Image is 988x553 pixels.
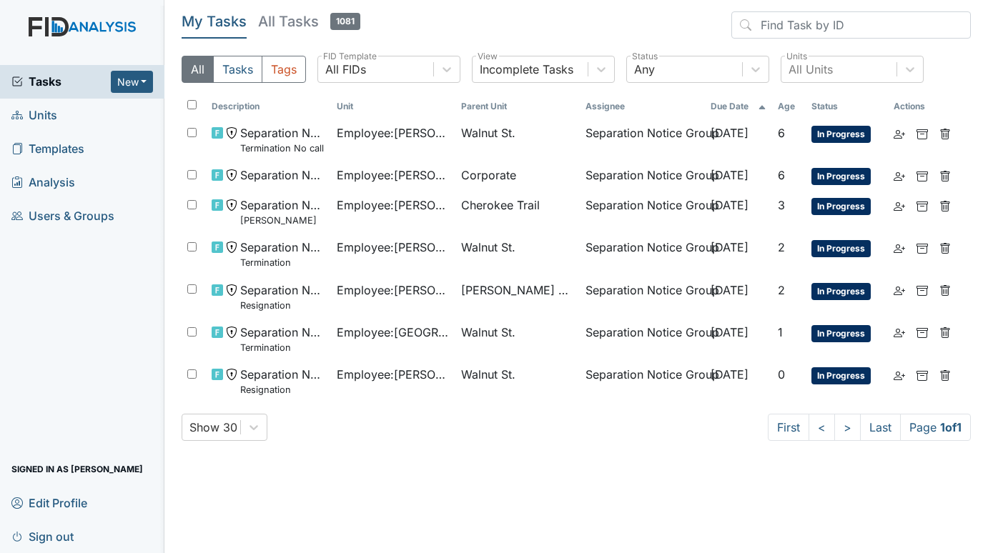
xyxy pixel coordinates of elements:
span: 1 [778,325,783,339]
a: Archive [917,324,928,341]
th: Toggle SortBy [455,94,580,119]
small: Resignation [240,299,325,312]
span: 2 [778,283,785,297]
span: In Progress [811,198,871,215]
td: Separation Notice Group [580,360,704,402]
span: [PERSON_NAME] Loop [461,282,574,299]
div: Show 30 [189,419,237,436]
h5: My Tasks [182,11,247,31]
span: Walnut St. [461,124,515,141]
h5: All Tasks [258,11,360,31]
span: Walnut St. [461,239,515,256]
td: Separation Notice Group [580,233,704,275]
td: Separation Notice Group [580,318,704,360]
span: [DATE] [711,325,749,339]
span: Sign out [11,525,74,547]
span: Separation Notice [240,166,325,184]
span: In Progress [811,126,871,143]
span: 1081 [330,13,360,30]
span: [DATE] [711,240,749,254]
a: Delete [939,366,951,383]
th: Toggle SortBy [705,94,772,119]
span: 3 [778,198,785,212]
a: Archive [917,239,928,256]
span: In Progress [811,168,871,185]
a: Delete [939,124,951,141]
th: Assignee [580,94,704,119]
span: 6 [778,126,785,140]
td: Separation Notice Group [580,119,704,161]
span: Employee : [PERSON_NAME] [337,366,450,383]
span: Employee : [PERSON_NAME] [337,124,450,141]
small: Termination [240,256,325,269]
span: Separation Notice Resignation [240,366,325,397]
th: Toggle SortBy [206,94,330,119]
span: In Progress [811,283,871,300]
a: Archive [917,282,928,299]
small: Termination No call no show [240,141,325,155]
span: [DATE] [711,283,749,297]
span: Cherokee Trail [461,196,540,214]
a: Delete [939,196,951,214]
span: [DATE] [711,168,749,182]
span: In Progress [811,240,871,257]
small: Resignation [240,383,325,397]
div: Incomplete Tasks [480,61,573,78]
input: Toggle All Rows Selected [187,100,197,109]
div: All Units [789,61,833,78]
div: All FIDs [325,61,366,78]
th: Toggle SortBy [806,94,888,119]
span: Employee : [GEOGRAPHIC_DATA][PERSON_NAME] [337,324,450,341]
span: Separation Notice Termination [240,324,325,354]
span: Walnut St. [461,366,515,383]
td: Separation Notice Group [580,191,704,233]
nav: task-pagination [768,414,971,441]
span: Walnut St. [461,324,515,341]
span: Employee : [PERSON_NAME], Jyqeshula [337,282,450,299]
button: All [182,56,214,83]
a: Last [860,414,901,441]
span: Units [11,104,57,126]
span: [DATE] [711,367,749,382]
button: New [111,71,154,93]
span: Employee : [PERSON_NAME] [337,166,450,184]
a: Delete [939,282,951,299]
span: Templates [11,138,84,160]
input: Find Task by ID [731,11,971,39]
span: 2 [778,240,785,254]
button: Tasks [213,56,262,83]
a: > [834,414,861,441]
a: Delete [939,239,951,256]
a: Archive [917,166,928,184]
span: 6 [778,168,785,182]
span: In Progress [811,325,871,342]
span: Edit Profile [11,492,87,514]
span: Employee : [PERSON_NAME] [337,239,450,256]
span: Analysis [11,171,75,194]
a: Tasks [11,73,111,90]
td: Separation Notice Group [580,161,704,191]
th: Actions [888,94,959,119]
span: Separation Notice Termination No call no show [240,124,325,155]
span: 0 [778,367,785,382]
small: [PERSON_NAME] [240,214,325,227]
strong: 1 of 1 [940,420,962,434]
th: Toggle SortBy [331,94,455,119]
small: Termination [240,341,325,354]
span: Users & Groups [11,205,114,227]
a: Archive [917,124,928,141]
th: Toggle SortBy [772,94,806,119]
span: Separation Notice Daryl [240,196,325,227]
div: Type filter [182,56,306,83]
div: Any [634,61,655,78]
a: Archive [917,196,928,214]
span: In Progress [811,367,871,384]
span: Employee : [PERSON_NAME] [337,196,450,214]
span: [DATE] [711,126,749,140]
span: Separation Notice Termination [240,239,325,269]
span: Page [900,414,971,441]
a: Delete [939,324,951,341]
span: Separation Notice Resignation [240,282,325,312]
a: < [809,414,835,441]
